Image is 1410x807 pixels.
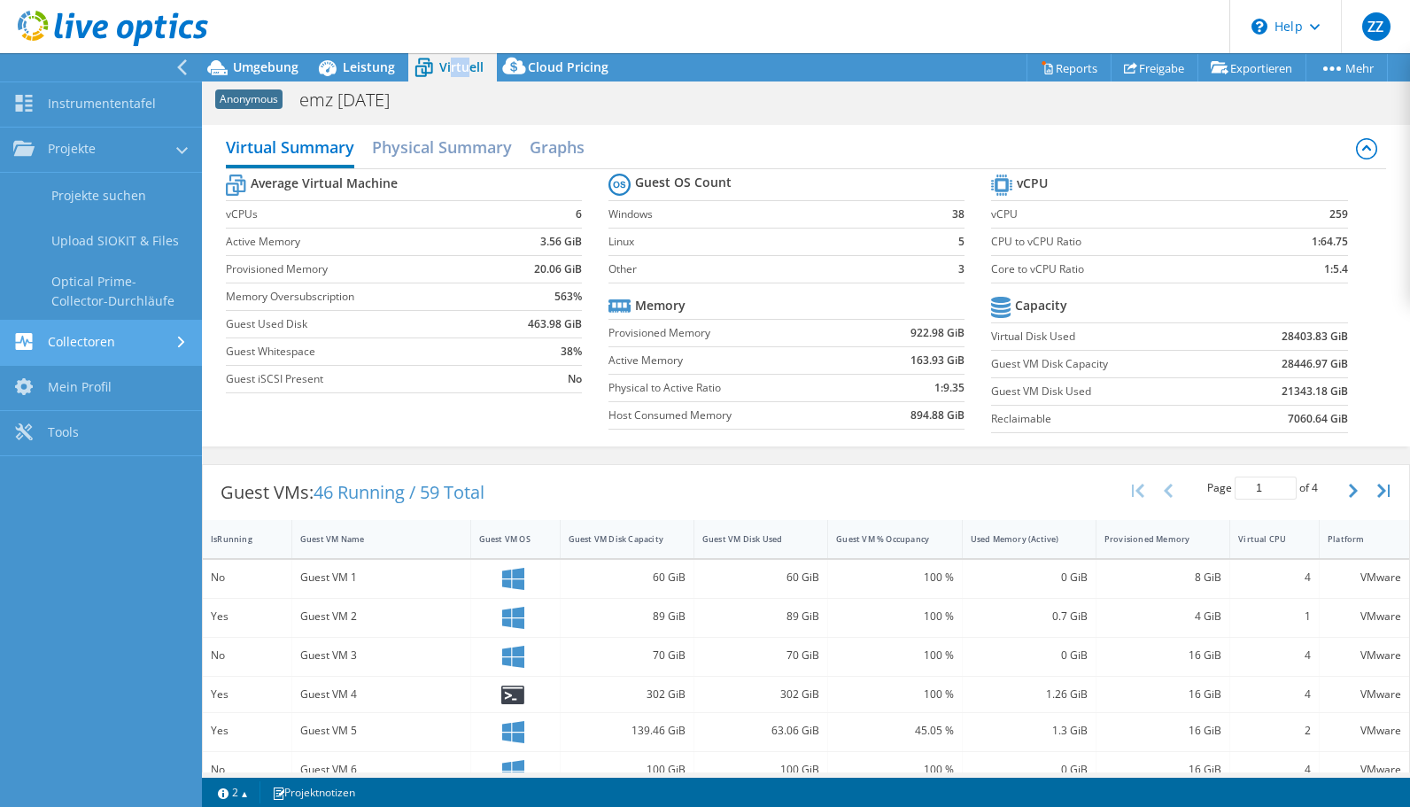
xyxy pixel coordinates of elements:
div: IsRunning [211,533,262,545]
a: 2 [205,781,260,803]
a: Mehr [1305,54,1388,81]
h1: emz [DATE] [291,90,417,110]
div: VMware [1328,721,1401,741]
span: Umgebung [233,58,298,75]
b: 3.56 GiB [540,233,582,251]
div: Guest VM 1 [300,568,462,587]
div: Guest VM 4 [300,685,462,704]
label: Virtual Disk Used [991,328,1224,345]
div: VMware [1328,607,1401,626]
div: 4 [1238,760,1311,780]
div: 63.06 GiB [702,721,819,741]
div: 4 [1238,568,1311,587]
div: 4 GiB [1104,607,1221,626]
label: vCPUs [226,206,497,223]
div: 16 GiB [1104,760,1221,780]
div: Yes [211,721,283,741]
div: 16 GiB [1104,721,1221,741]
div: Guest VM Disk Used [702,533,798,545]
b: Guest OS Count [635,174,732,191]
input: jump to page [1235,477,1297,500]
a: Reports [1027,54,1112,81]
label: Guest iSCSI Present [226,370,497,388]
div: Yes [211,607,283,626]
b: vCPU [1017,175,1048,192]
label: Other [608,260,932,278]
span: 4 [1312,480,1318,495]
b: 259 [1329,206,1348,223]
div: Guest VM 2 [300,607,462,626]
span: Cloud Pricing [528,58,608,75]
b: 894.88 GiB [910,407,965,424]
div: Guest VM 6 [300,760,462,780]
span: ZZ [1362,12,1391,41]
b: No [568,370,582,388]
label: Core to vCPU Ratio [991,260,1253,278]
div: No [211,646,283,665]
label: Physical to Active Ratio [608,379,861,397]
div: 8 GiB [1104,568,1221,587]
b: 28403.83 GiB [1282,328,1348,345]
label: Active Memory [608,352,861,369]
b: Capacity [1015,297,1067,314]
span: Anonymous [215,89,283,109]
div: 89 GiB [702,607,819,626]
span: 46 Running / 59 Total [314,480,484,504]
div: 100 % [836,760,953,780]
div: 70 GiB [569,646,686,665]
b: 563% [554,288,582,306]
div: 4 [1238,646,1311,665]
div: 100 % [836,685,953,704]
span: Page of [1207,477,1318,500]
div: Yes [211,685,283,704]
b: 922.98 GiB [910,324,965,342]
div: 100 GiB [569,760,686,780]
div: 1 [1238,607,1311,626]
div: VMware [1328,760,1401,780]
div: 302 GiB [702,685,819,704]
a: Projektnotizen [260,781,368,803]
label: Guest VM Disk Capacity [991,355,1224,373]
a: Freigabe [1111,54,1198,81]
label: Reclaimable [991,410,1224,428]
div: VMware [1328,646,1401,665]
div: No [211,760,283,780]
div: Guest VMs: [203,465,502,520]
span: Leistung [343,58,395,75]
div: 45.05 % [836,721,953,741]
div: 1.26 GiB [971,685,1088,704]
div: 0 GiB [971,760,1088,780]
b: Memory [635,297,686,314]
b: 28446.97 GiB [1282,355,1348,373]
h2: Virtual Summary [226,129,354,168]
div: 89 GiB [569,607,686,626]
h2: Graphs [530,129,585,165]
div: Guest VM 5 [300,721,462,741]
div: 1.3 GiB [971,721,1088,741]
div: 100 GiB [702,760,819,780]
div: Platform [1328,533,1380,545]
label: Guest VM Disk Used [991,383,1224,400]
b: 1:5.4 [1324,260,1348,278]
div: 16 GiB [1104,685,1221,704]
div: Guest VM 3 [300,646,462,665]
a: Exportieren [1197,54,1306,81]
div: 302 GiB [569,685,686,704]
label: Active Memory [226,233,497,251]
div: Guest VM Disk Capacity [569,533,664,545]
div: 60 GiB [569,568,686,587]
div: No [211,568,283,587]
b: 1:9.35 [934,379,965,397]
b: 163.93 GiB [910,352,965,369]
svg: \n [1251,19,1267,35]
b: 21343.18 GiB [1282,383,1348,400]
label: Linux [608,233,932,251]
b: 38% [561,343,582,361]
b: 5 [958,233,965,251]
div: 100 % [836,646,953,665]
div: Guest VM % Occupancy [836,533,932,545]
label: CPU to vCPU Ratio [991,233,1253,251]
div: 2 [1238,721,1311,741]
div: Provisioned Memory [1104,533,1200,545]
b: 6 [576,206,582,223]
